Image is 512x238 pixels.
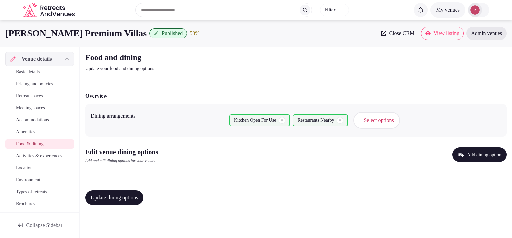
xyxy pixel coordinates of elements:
a: View listing [421,27,464,40]
a: Close CRM [377,27,418,40]
label: Dining arrangements [91,113,224,119]
span: Accommodations [16,117,49,123]
span: Basic details [16,69,40,75]
p: Update your food and dining options [85,65,309,72]
a: Admin venues [466,27,507,40]
span: Food & dining [16,141,43,147]
div: Kitchen Open For Use [229,114,290,126]
button: Filter [320,4,349,16]
a: Location [5,163,74,173]
h2: Edit venue dining options [85,147,158,157]
a: Food & dining [5,139,74,149]
span: Venue details [22,55,52,63]
span: Activities & experiences [16,153,62,159]
span: Location [16,165,33,171]
span: Types of retreats [16,189,47,195]
span: Published [162,30,183,37]
img: robiejavier [470,5,480,15]
a: Visit the homepage [23,3,76,18]
h2: Food and dining [85,52,309,63]
span: Filter [324,7,335,13]
p: Add and edit dining options for your venue. [85,158,158,164]
span: Collapse Sidebar [26,222,63,229]
a: My venues [430,7,465,13]
span: + Select options [359,117,394,124]
a: Activities & experiences [5,151,74,161]
span: View listing [433,30,459,37]
h2: Overview [85,92,107,100]
a: Types of retreats [5,187,74,197]
button: Published [149,28,187,38]
span: Retreat spaces [16,93,43,99]
a: Brochures [5,199,74,209]
div: 53 % [190,29,199,37]
a: Basic details [5,67,74,77]
h1: [PERSON_NAME] Premium Villas [5,27,147,40]
a: Accommodations [5,115,74,125]
a: Retreat spaces [5,91,74,101]
button: My venues [430,2,465,18]
button: Update dining options [85,190,143,205]
button: Collapse Sidebar [5,218,74,233]
a: Meeting spaces [5,103,74,113]
div: Restaurants Nearby [293,114,348,126]
span: Admin venues [471,30,502,37]
svg: Retreats and Venues company logo [23,3,76,18]
button: 53% [190,29,199,37]
button: + Select options [353,112,400,129]
span: Environment [16,177,40,183]
span: Close CRM [389,30,414,37]
span: Brochures [16,201,35,207]
span: Meeting spaces [16,105,45,111]
a: Environment [5,175,74,185]
a: Pricing and policies [5,79,74,89]
button: Add dining option [452,147,507,162]
span: Update dining options [91,194,138,201]
a: Amenities [5,127,74,137]
span: Amenities [16,129,35,135]
span: Pricing and policies [16,81,53,87]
